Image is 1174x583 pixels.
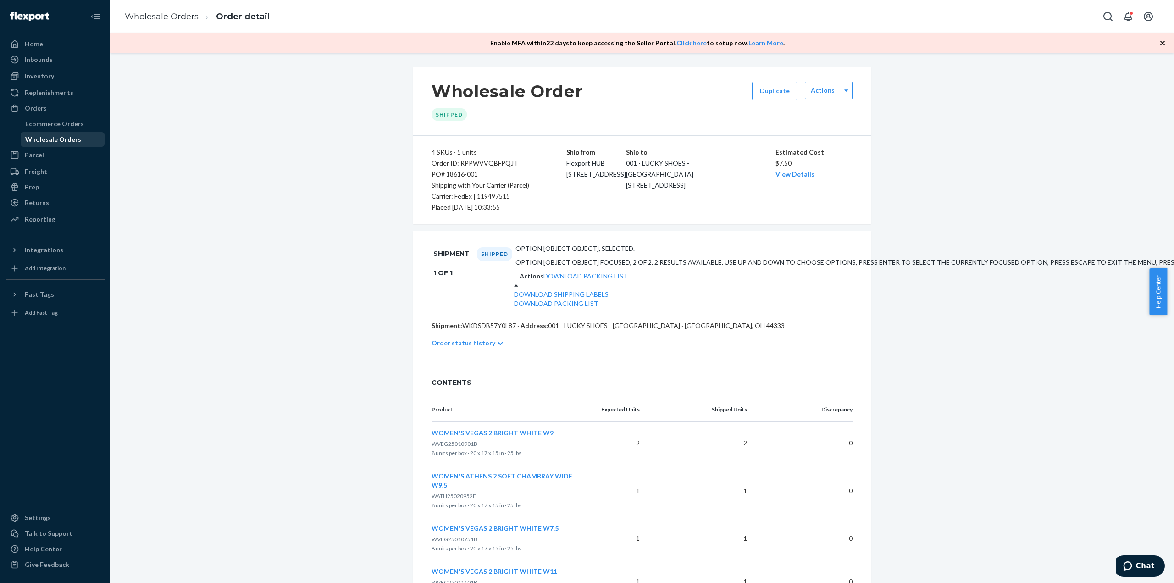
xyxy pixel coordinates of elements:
[117,3,277,30] ol: breadcrumbs
[6,557,105,572] button: Give Feedback
[21,132,105,147] a: Wholesale Orders
[6,542,105,556] a: Help Center
[432,493,476,500] span: WATH25020952E
[25,135,81,144] div: Wholesale Orders
[626,147,738,158] p: Ship to
[6,180,105,194] a: Prep
[477,247,512,261] div: Shipped
[432,472,572,489] span: WOMEN'S ATHENS 2 SOFT CHAMBRAY WIDE W9.5
[566,147,626,158] p: Ship from
[432,321,853,330] p: WKDSDB57Y0L87 · 001 - LUCKY SHOES - [GEOGRAPHIC_DATA] · [GEOGRAPHIC_DATA], OH 44333
[25,72,54,81] div: Inventory
[654,439,747,448] p: 2
[25,88,73,97] div: Replenishments
[601,534,640,543] p: 1
[25,309,58,316] div: Add Fast Tag
[25,39,43,49] div: Home
[432,322,462,329] span: Shipment:
[433,244,470,283] h1: Shipment 1 of 1
[432,339,495,348] p: Order status history
[25,198,49,207] div: Returns
[432,405,587,414] p: Product
[21,117,105,131] a: Ecommerce Orders
[432,202,529,213] div: Placed [DATE] 10:33:55
[601,439,640,448] p: 2
[6,287,105,302] button: Fast Tags
[1119,7,1137,26] button: Open notifications
[25,215,55,224] div: Reporting
[432,501,587,510] p: 8 units per box · 20 x 17 x 15 in · 25 lbs
[6,243,105,257] button: Integrations
[566,159,626,178] span: Flexport HUB [STREET_ADDRESS]
[6,195,105,210] a: Returns
[601,405,640,414] p: Expected Units
[25,290,54,299] div: Fast Tags
[25,104,47,113] div: Orders
[25,264,66,272] div: Add Integration
[432,449,587,458] p: 8 units per box · 20 x 17 x 15 in · 25 lbs
[1099,7,1117,26] button: Open Search Box
[654,486,747,495] p: 1
[25,119,84,128] div: Ecommerce Orders
[6,511,105,525] a: Settings
[10,12,49,21] img: Flexport logo
[601,486,640,495] p: 1
[1149,268,1167,315] button: Help Center
[432,191,529,202] p: Carrier: FedEx | 119497515
[6,101,105,116] a: Orders
[6,148,105,162] a: Parcel
[25,513,51,522] div: Settings
[432,428,554,438] button: WOMEN'S VEGAS 2 BRIGHT WHITE W9
[432,147,529,158] div: 4 SKUs · 5 units
[6,261,105,276] a: Add Integration
[811,86,835,95] label: Actions
[432,567,557,575] span: WOMEN'S VEGAS 2 BRIGHT WHITE W11
[654,405,747,414] p: Shipped Units
[25,560,69,569] div: Give Feedback
[762,439,853,448] p: 0
[752,82,797,100] button: Duplicate
[514,290,609,298] a: Download Shipping Labels
[432,169,529,180] div: PO# 18616-001
[762,486,853,495] p: 0
[25,150,44,160] div: Parcel
[762,405,853,414] p: Discrepancy
[6,37,105,51] a: Home
[432,524,559,532] span: WOMEN'S VEGAS 2 BRIGHT WHITE W7.5
[775,147,853,158] p: Estimated Cost
[775,147,853,180] div: $7.50
[6,212,105,227] a: Reporting
[25,245,63,255] div: Integrations
[520,272,543,281] label: Actions
[748,39,783,47] a: Learn More
[432,378,853,387] span: CONTENTS
[654,534,747,543] p: 1
[432,544,587,553] p: 8 units per box · 20 x 17 x 15 in · 25 lbs
[543,272,628,280] a: Download Packing List
[432,158,529,169] div: Order ID: RPPWVVQBFPQJT
[432,536,477,543] span: WVEG25010751B
[432,180,529,191] p: Shipping with Your Carrier (Parcel)
[432,108,467,121] div: Shipped
[25,167,47,176] div: Freight
[6,526,105,541] button: Talk to Support
[432,82,583,101] h1: Wholesale Order
[432,440,477,447] span: WVEG25010901B
[6,85,105,100] a: Replenishments
[762,534,853,543] p: 0
[1116,555,1165,578] iframe: Opens a widget where you can chat to one of our agents
[25,55,53,64] div: Inbounds
[514,300,598,307] a: Download Packing List
[6,69,105,83] a: Inventory
[86,7,105,26] button: Close Navigation
[490,39,785,48] p: Enable MFA within 22 days to keep accessing the Seller Portal. to setup now. .
[676,39,707,47] a: Click here
[125,11,199,22] a: Wholesale Orders
[25,529,72,538] div: Talk to Support
[626,159,693,189] span: 001 - LUCKY SHOES - [GEOGRAPHIC_DATA] [STREET_ADDRESS]
[25,183,39,192] div: Prep
[216,11,270,22] a: Order detail
[775,170,814,178] a: View Details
